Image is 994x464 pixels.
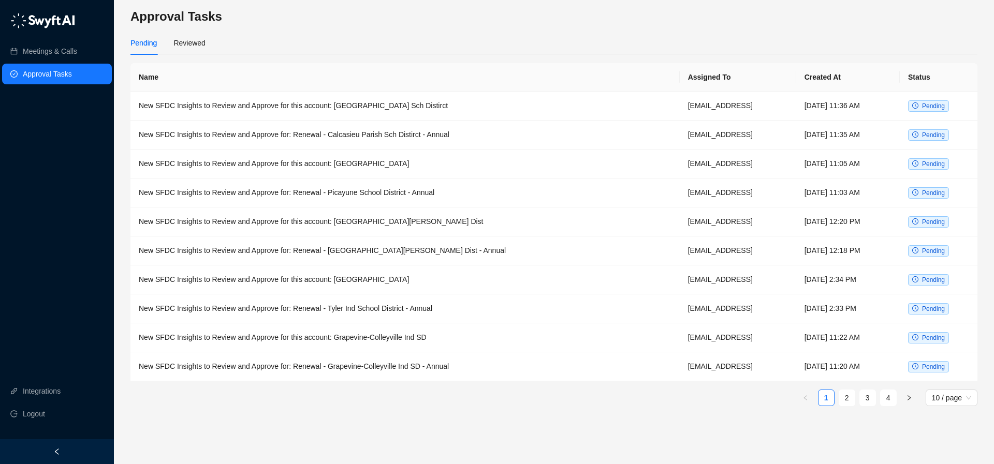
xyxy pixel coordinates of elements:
td: [EMAIL_ADDRESS] [680,207,796,236]
span: clock-circle [912,247,918,253]
td: [EMAIL_ADDRESS] [680,149,796,178]
li: 2 [839,390,855,406]
th: Created At [796,63,900,92]
span: Pending [922,160,945,168]
button: left [797,390,814,406]
td: New SFDC Insights to Review and Approve for: Renewal - Picayune School District - Annual [130,178,680,207]
td: New SFDC Insights to Review and Approve for this account: [GEOGRAPHIC_DATA] Sch Distirct [130,92,680,121]
td: [EMAIL_ADDRESS] [680,92,796,121]
td: New SFDC Insights to Review and Approve for this account: [GEOGRAPHIC_DATA] [130,149,680,178]
div: Reviewed [173,37,205,49]
td: [EMAIL_ADDRESS] [680,121,796,149]
span: Pending [922,247,945,255]
td: [EMAIL_ADDRESS] [680,352,796,381]
span: 10 / page [932,390,971,406]
span: left [53,448,61,455]
span: clock-circle [912,131,918,138]
span: Pending [922,218,945,226]
td: New SFDC Insights to Review and Approve for this account: Grapevine-Colleyville Ind SD [130,323,680,352]
td: [DATE] 11:03 AM [796,178,900,207]
td: [DATE] 11:20 AM [796,352,900,381]
div: Page Size [926,390,977,406]
a: 3 [860,390,875,406]
td: [EMAIL_ADDRESS] [680,323,796,352]
th: Name [130,63,680,92]
td: [DATE] 11:22 AM [796,323,900,352]
td: [DATE] 11:36 AM [796,92,900,121]
li: Next Page [901,390,917,406]
h3: Approval Tasks [130,8,977,25]
td: New SFDC Insights to Review and Approve for: Renewal - Calcasieu Parish Sch Distirct - Annual [130,121,680,149]
span: clock-circle [912,334,918,340]
span: right [906,395,912,401]
td: New SFDC Insights to Review and Approve for this account: [GEOGRAPHIC_DATA][PERSON_NAME] Dist [130,207,680,236]
li: 3 [859,390,876,406]
td: [DATE] 12:18 PM [796,236,900,265]
a: Meetings & Calls [23,41,77,62]
span: Pending [922,363,945,370]
td: [DATE] 12:20 PM [796,207,900,236]
span: Pending [922,334,945,341]
span: clock-circle [912,102,918,109]
span: clock-circle [912,160,918,167]
td: New SFDC Insights to Review and Approve for: Renewal - Tyler Ind School District - Annual [130,294,680,323]
td: [DATE] 11:35 AM [796,121,900,149]
td: [EMAIL_ADDRESS] [680,178,796,207]
a: 1 [818,390,834,406]
span: left [802,395,809,401]
td: [EMAIL_ADDRESS] [680,294,796,323]
button: right [901,390,917,406]
a: Approval Tasks [23,64,72,84]
span: clock-circle [912,363,918,369]
a: 2 [839,390,855,406]
span: Pending [922,276,945,283]
li: Previous Page [797,390,814,406]
td: New SFDC Insights to Review and Approve for: Renewal - Grapevine-Colleyville Ind SD - Annual [130,352,680,381]
td: [DATE] 11:05 AM [796,149,900,178]
td: New SFDC Insights to Review and Approve for: Renewal - [GEOGRAPHIC_DATA][PERSON_NAME] Dist - Annual [130,236,680,265]
img: logo-05li4sbe.png [10,13,75,28]
td: [EMAIL_ADDRESS] [680,236,796,265]
span: Pending [922,131,945,139]
div: Pending [130,37,157,49]
a: 4 [881,390,896,406]
span: Pending [922,305,945,312]
a: Integrations [23,381,61,401]
span: clock-circle [912,218,918,224]
span: clock-circle [912,305,918,311]
td: [DATE] 2:33 PM [796,294,900,323]
span: clock-circle [912,276,918,282]
span: Pending [922,102,945,110]
span: Logout [23,403,45,424]
th: Status [900,63,977,92]
th: Assigned To [680,63,796,92]
td: [DATE] 2:34 PM [796,265,900,294]
span: Pending [922,189,945,197]
span: logout [10,410,18,417]
td: [EMAIL_ADDRESS] [680,265,796,294]
span: clock-circle [912,189,918,196]
td: New SFDC Insights to Review and Approve for this account: [GEOGRAPHIC_DATA] [130,265,680,294]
